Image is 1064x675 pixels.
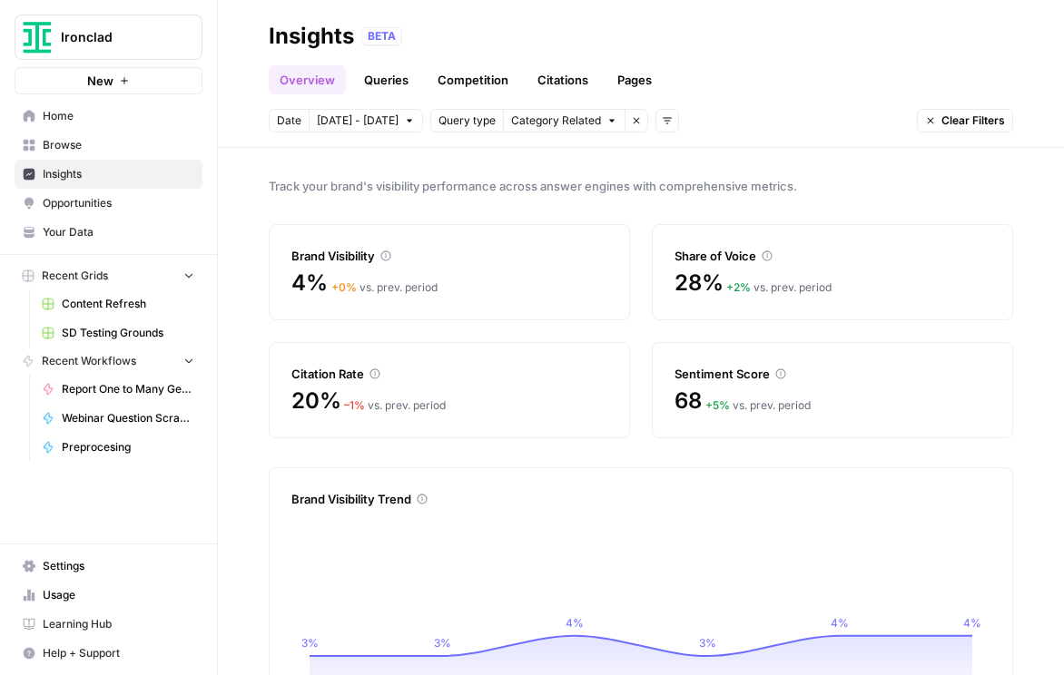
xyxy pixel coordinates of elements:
a: Queries [353,65,419,94]
tspan: 3% [301,636,319,650]
div: Citation Rate [291,365,607,383]
a: Your Data [15,218,202,247]
span: 28% [675,269,723,298]
span: Insights [43,166,194,182]
span: Learning Hub [43,616,194,632]
span: Recent Workflows [42,353,136,369]
span: 4% [291,269,328,298]
span: Date [277,112,301,129]
span: + 0 % [331,280,357,294]
button: New [15,67,202,94]
div: Sentiment Score [675,365,990,383]
span: 68 [675,386,702,416]
div: Insights [269,22,354,51]
span: Preprocesing [62,439,194,455]
span: Your Data [43,224,194,240]
div: vs. prev. period [726,279,832,296]
a: Learning Hub [15,610,202,639]
button: Recent Grids [15,262,202,289]
div: Share of Voice [675,247,990,265]
span: Help + Support [43,645,194,661]
span: Track your brand's visibility performance across answer engines with comprehensive metrics. [269,177,1013,195]
a: Preprocesing [34,433,202,462]
div: vs. prev. period [705,397,811,414]
span: Settings [43,558,194,574]
button: Clear Filters [917,109,1013,132]
tspan: 3% [699,636,716,650]
div: Brand Visibility Trend [291,490,990,508]
button: Workspace: Ironclad [15,15,202,60]
span: + 2 % [726,280,751,294]
tspan: 4% [831,616,849,630]
a: Home [15,102,202,131]
a: Citations [527,65,599,94]
span: Webinar Question Scraper Generator [62,410,194,426]
tspan: 3% [434,636,451,650]
div: BETA [361,27,402,45]
span: Content Refresh [62,296,194,312]
span: + 5 % [705,398,730,412]
a: Report One to Many Generator [34,375,202,404]
div: vs. prev. period [331,279,438,296]
span: – 1 % [344,398,365,412]
span: Ironclad [61,28,171,46]
a: Settings [15,552,202,581]
span: New [87,72,113,90]
a: Insights [15,160,202,189]
div: vs. prev. period [344,397,446,414]
a: Usage [15,581,202,610]
tspan: 4% [566,616,584,630]
span: Recent Grids [42,268,108,284]
a: SD Testing Grounds [34,318,202,347]
button: Recent Workflows [15,347,202,375]
div: Brand Visibility [291,247,607,265]
span: Clear Filters [941,112,1005,129]
span: Browse [43,137,194,153]
a: Browse [15,131,202,160]
button: Category Related [503,109,625,132]
a: Pages [606,65,663,94]
span: Usage [43,587,194,603]
button: [DATE] - [DATE] [309,109,423,132]
span: Home [43,108,194,124]
a: Competition [427,65,519,94]
img: Ironclad Logo [21,21,54,54]
span: [DATE] - [DATE] [317,112,399,129]
a: Content Refresh [34,289,202,318]
a: Overview [269,65,346,94]
span: SD Testing Grounds [62,325,194,341]
button: Help + Support [15,639,202,668]
span: Query type [438,112,496,129]
span: Report One to Many Generator [62,381,194,397]
tspan: 4% [963,616,981,630]
span: Opportunities [43,195,194,211]
span: Category Related [511,112,601,129]
a: Webinar Question Scraper Generator [34,404,202,433]
span: 20% [291,386,340,416]
a: Opportunities [15,189,202,218]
